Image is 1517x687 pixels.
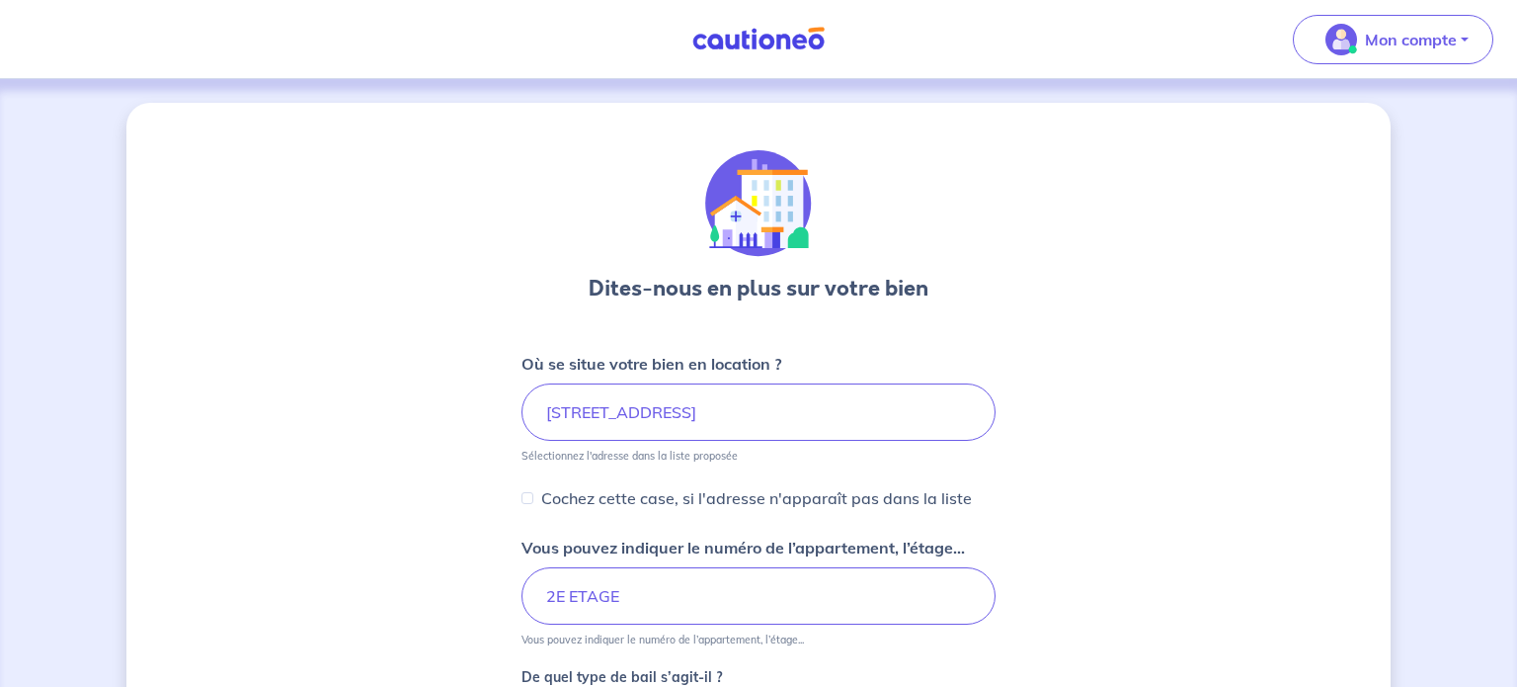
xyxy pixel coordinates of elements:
[589,273,928,304] h3: Dites-nous en plus sur votre bien
[521,633,804,646] p: Vous pouvez indiquer le numéro de l’appartement, l’étage...
[1293,15,1493,64] button: illu_account_valid_menu.svgMon compte
[521,352,781,376] p: Où se situe votre bien en location ?
[521,384,996,441] input: 2 rue de paris, 59000 lille
[521,567,996,625] input: Appartement 2
[541,486,972,510] p: Cochez cette case, si l'adresse n'apparaît pas dans la liste
[521,449,738,463] p: Sélectionnez l'adresse dans la liste proposée
[521,670,996,684] p: De quel type de bail s’agit-il ?
[1365,28,1457,51] p: Mon compte
[684,27,833,51] img: Cautioneo
[705,150,812,257] img: illu_houses.svg
[1325,24,1357,55] img: illu_account_valid_menu.svg
[521,536,965,559] p: Vous pouvez indiquer le numéro de l’appartement, l’étage...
